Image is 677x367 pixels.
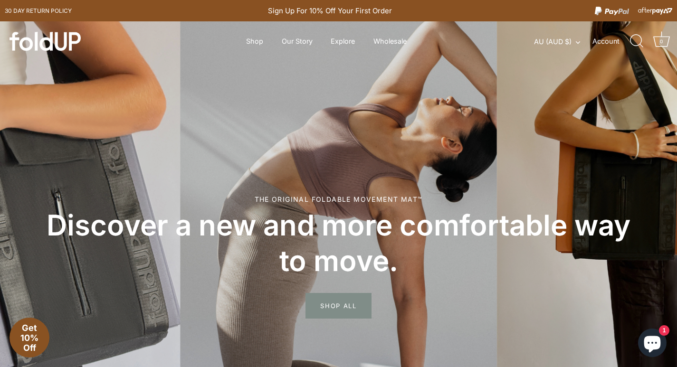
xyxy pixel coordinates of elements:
[651,31,672,52] a: Cart
[592,36,629,47] a: Account
[10,32,128,51] a: foldUP
[238,32,272,50] a: Shop
[657,37,666,46] div: 0
[273,32,321,50] a: Our Story
[305,293,372,319] span: SHOP ALL
[223,32,430,50] div: Primary navigation
[10,32,81,51] img: foldUP
[33,207,644,279] h2: Discover a new and more comfortable way to move.
[323,32,363,50] a: Explore
[365,32,415,50] a: Wholesale
[33,194,644,204] div: The original foldable movement mat™
[20,323,38,353] span: Get 10% Off
[5,5,72,17] a: 30 day Return policy
[10,318,49,358] div: Get 10% Off
[626,31,647,52] a: Search
[635,329,669,359] inbox-online-store-chat: Shopify online store chat
[534,38,591,46] button: AU (AUD $)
